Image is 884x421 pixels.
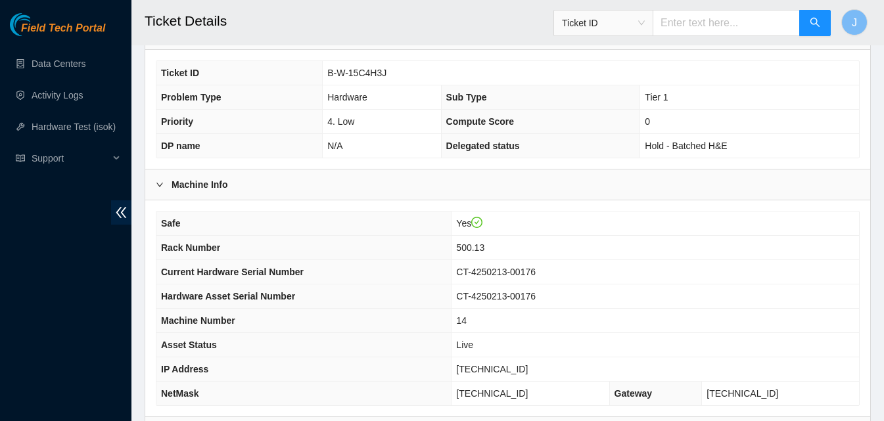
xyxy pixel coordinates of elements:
span: Gateway [615,388,653,399]
span: Yes [456,218,482,229]
span: 0 [645,116,650,127]
span: [TECHNICAL_ID] [456,364,528,374]
span: Priority [161,116,193,127]
span: Ticket ID [562,13,645,33]
a: Hardware Test (isok) [32,122,116,132]
span: 500.13 [456,242,484,253]
span: Hardware [327,92,367,102]
span: N/A [327,141,342,151]
span: Rack Number [161,242,220,253]
a: Data Centers [32,58,85,69]
span: Sub Type [446,92,487,102]
span: NetMask [161,388,199,399]
span: DP name [161,141,200,151]
span: Live [456,340,473,350]
span: B-W-15C4H3J [327,68,386,78]
span: search [810,17,820,30]
span: Current Hardware Serial Number [161,267,304,277]
a: Activity Logs [32,90,83,100]
span: double-left [111,200,131,225]
span: 14 [456,315,467,326]
span: read [16,154,25,163]
div: Machine Info [145,169,870,200]
span: Delegated status [446,141,520,151]
img: Akamai Technologies [10,13,66,36]
span: Hardware Asset Serial Number [161,291,295,301]
span: Hold - Batched H&E [645,141,727,151]
span: Problem Type [161,92,221,102]
b: Machine Info [172,177,228,192]
span: right [156,181,164,188]
span: Field Tech Portal [21,22,105,35]
span: Asset Status [161,340,217,350]
span: check-circle [471,217,483,229]
span: Compute Score [446,116,514,127]
span: [TECHNICAL_ID] [707,388,778,399]
button: J [841,9,868,35]
a: Akamai TechnologiesField Tech Portal [10,24,105,41]
span: CT-4250213-00176 [456,267,536,277]
span: IP Address [161,364,208,374]
span: J [852,14,857,31]
span: Safe [161,218,181,229]
span: Ticket ID [161,68,199,78]
button: search [799,10,831,36]
span: CT-4250213-00176 [456,291,536,301]
span: Machine Number [161,315,235,326]
span: 4. Low [327,116,354,127]
span: [TECHNICAL_ID] [456,388,528,399]
input: Enter text here... [653,10,800,36]
span: Support [32,145,109,171]
span: Tier 1 [645,92,668,102]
